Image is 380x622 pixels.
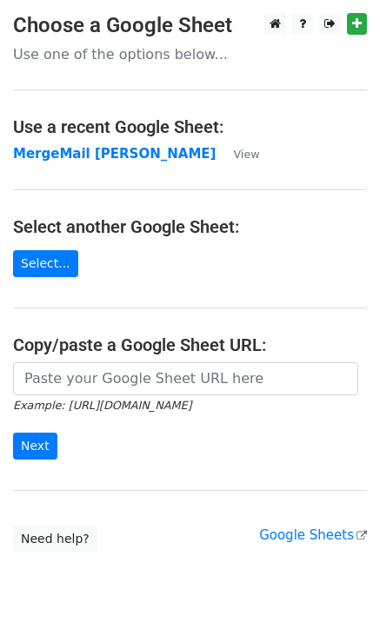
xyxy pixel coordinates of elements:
[13,45,367,63] p: Use one of the options below...
[13,362,358,395] input: Paste your Google Sheet URL here
[233,148,259,161] small: View
[13,216,367,237] h4: Select another Google Sheet:
[13,433,57,460] input: Next
[13,13,367,38] h3: Choose a Google Sheet
[13,116,367,137] h4: Use a recent Google Sheet:
[13,334,367,355] h4: Copy/paste a Google Sheet URL:
[216,146,259,162] a: View
[13,526,97,553] a: Need help?
[259,527,367,543] a: Google Sheets
[13,399,191,412] small: Example: [URL][DOMAIN_NAME]
[13,250,78,277] a: Select...
[13,146,216,162] a: MergeMail [PERSON_NAME]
